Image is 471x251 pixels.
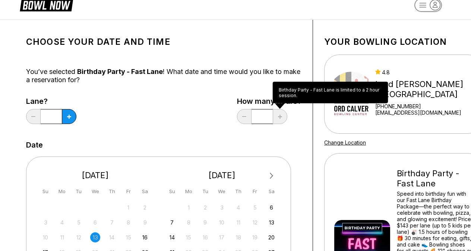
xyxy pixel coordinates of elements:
div: Not available Thursday, September 11th, 2025 [233,217,243,227]
div: Not available Monday, September 1st, 2025 [184,202,194,213]
div: Not available Friday, August 1st, 2025 [123,202,133,213]
div: Not available Wednesday, August 6th, 2025 [90,217,100,227]
div: Fr [250,186,260,196]
div: Not available Thursday, September 18th, 2025 [233,232,243,242]
div: Not available Wednesday, September 10th, 2025 [217,217,227,227]
div: Su [41,186,51,196]
div: Not available Friday, September 19th, 2025 [250,232,260,242]
label: Date [26,141,43,149]
div: Th [233,186,243,196]
img: Lord Calvert Bowling Center [334,66,369,122]
div: Mo [57,186,67,196]
div: Not available Thursday, August 7th, 2025 [107,217,117,227]
div: Not available Tuesday, September 16th, 2025 [200,232,210,242]
div: Not available Saturday, August 9th, 2025 [140,217,150,227]
div: Choose Saturday, September 20th, 2025 [266,232,276,242]
div: Su [167,186,177,196]
div: Not available Thursday, September 4th, 2025 [233,202,243,213]
div: We [217,186,227,196]
div: Not available Friday, August 8th, 2025 [123,217,133,227]
div: Choose Saturday, September 6th, 2025 [266,202,276,213]
div: Not available Monday, August 4th, 2025 [57,217,67,227]
div: Fr [123,186,133,196]
div: Not available Monday, September 15th, 2025 [184,232,194,242]
div: Choose Sunday, September 14th, 2025 [167,232,177,242]
span: Birthday Party - Fast Lane [77,68,163,75]
div: Th [107,186,117,196]
label: How many hours? [237,97,301,105]
label: Lane? [26,97,76,105]
div: Not available Tuesday, August 5th, 2025 [74,217,84,227]
h1: Choose your Date and time [26,37,301,47]
div: Not available Saturday, August 2nd, 2025 [140,202,150,213]
div: Not available Friday, August 15th, 2025 [123,232,133,242]
div: Not available Sunday, August 3rd, 2025 [41,217,51,227]
div: Choose Sunday, September 7th, 2025 [167,217,177,227]
a: Change Location [324,139,366,146]
div: Tu [200,186,210,196]
div: Not available Thursday, August 14th, 2025 [107,232,117,242]
div: Not available Tuesday, September 2nd, 2025 [200,202,210,213]
div: Not available Friday, September 12th, 2025 [250,217,260,227]
div: Sa [266,186,276,196]
div: You’ve selected ! What date and time would you like to make a reservation for? [26,68,301,84]
div: Not available Tuesday, September 9th, 2025 [200,217,210,227]
div: Sa [140,186,150,196]
div: We [90,186,100,196]
div: Birthday Party - Fast Lane is limited to a 2 hour session. [273,82,388,103]
div: Not available Wednesday, September 3rd, 2025 [217,202,227,213]
div: Not available Tuesday, August 12th, 2025 [74,232,84,242]
div: Not available Wednesday, August 13th, 2025 [90,232,100,242]
div: Not available Friday, September 5th, 2025 [250,202,260,213]
div: Not available Monday, August 11th, 2025 [57,232,67,242]
div: [DATE] [38,170,153,180]
button: Next Month [266,170,278,182]
div: Not available Sunday, August 10th, 2025 [41,232,51,242]
div: Not available Wednesday, September 17th, 2025 [217,232,227,242]
div: Tu [74,186,84,196]
div: Not available Monday, September 8th, 2025 [184,217,194,227]
div: Mo [184,186,194,196]
div: Choose Saturday, August 16th, 2025 [140,232,150,242]
div: Choose Saturday, September 13th, 2025 [266,217,276,227]
div: [DATE] [164,170,280,180]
